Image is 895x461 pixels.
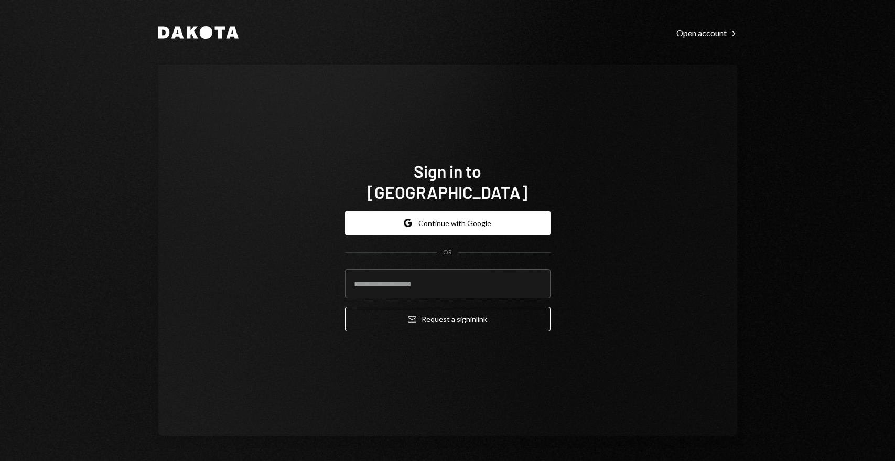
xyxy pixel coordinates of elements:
a: Open account [676,27,737,38]
div: Open account [676,28,737,38]
button: Continue with Google [345,211,551,235]
button: Request a signinlink [345,307,551,331]
h1: Sign in to [GEOGRAPHIC_DATA] [345,160,551,202]
div: OR [443,248,452,257]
